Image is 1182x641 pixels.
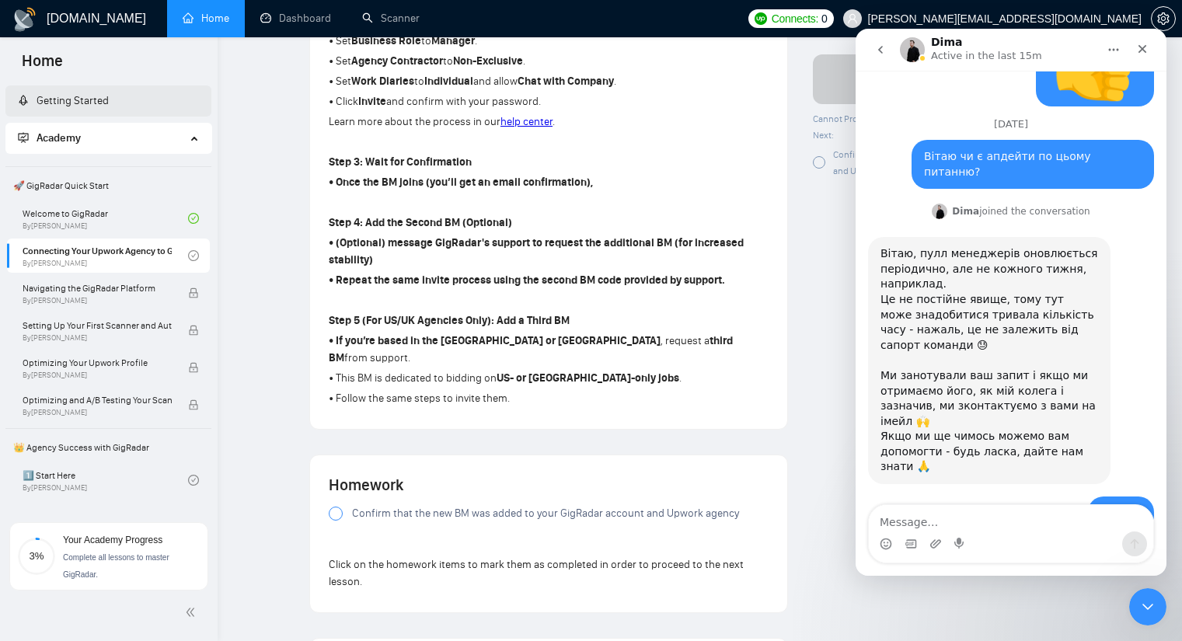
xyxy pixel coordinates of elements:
span: Navigating the GigRadar Platform [23,280,172,296]
strong: Non-Exclusive [453,54,523,68]
span: 0 [821,10,828,27]
strong: Invite [358,95,386,108]
span: 👑 Agency Success with GigRadar [7,432,210,463]
span: Confirm that the new BM was added to your GigRadar account and Upwork agency [833,149,1078,176]
a: setting [1151,12,1176,25]
span: Click on the homework items to mark them as completed in order to proceed to the next lesson. [329,558,744,588]
img: Profile image for Dima [76,175,92,190]
span: check-circle [188,250,199,261]
p: • Set to . [329,53,769,70]
span: Optimizing and A/B Testing Your Scanner for Better Results [23,392,172,408]
div: Dima says… [12,172,298,208]
a: homeHome [183,12,229,25]
a: rocketGetting Started [18,94,109,107]
span: ⛔ Top 3 Mistakes of Pro Agencies [23,505,172,521]
span: By [PERSON_NAME] [23,371,172,380]
iframe: Intercom live chat [856,29,1166,576]
button: Gif picker [49,509,61,521]
strong: • If you’re based in the [GEOGRAPHIC_DATA] or [GEOGRAPHIC_DATA] [329,334,661,347]
a: searchScanner [362,12,420,25]
span: Setting Up Your First Scanner and Auto-Bidder [23,318,172,333]
p: , request a from support. [329,333,769,367]
span: 🚀 GigRadar Quick Start [7,170,210,201]
div: Dima says… [12,208,298,468]
span: check-circle [188,213,199,224]
a: dashboardDashboard [260,12,331,25]
button: Upload attachment [74,509,86,521]
textarea: Message… [13,476,298,503]
div: Вітаю, пулл менеджерів оновлюється періодично, але не кожного тижня, наприклад. Це не постійне яв... [25,218,242,446]
span: Your Academy Progress [63,535,162,545]
div: Вітаю чи є апдейти по цьому питанню? [56,111,298,160]
div: Вітаю чи є апдейти по цьому питанню? [68,120,286,151]
iframe: Intercom live chat [1129,588,1166,625]
strong: Work Diaries [351,75,414,88]
button: setting [1151,6,1176,31]
img: logo [12,7,37,32]
span: Cannot Proceed! Make sure Homework are completed before clicking Next: [813,113,1087,141]
span: lock [188,399,199,410]
span: Connects: [772,10,818,27]
span: lock [188,287,199,298]
span: Optimizing Your Upwork Profile [23,355,172,371]
span: Complete all lessons to master GigRadar. [63,553,169,579]
strong: Manager [431,34,475,47]
a: 1️⃣ Start HereBy[PERSON_NAME] [23,463,188,497]
span: Confirm that the new BM was added to your GigRadar account and Upwork agency [352,505,739,522]
div: joined the conversation [96,176,234,190]
span: user [847,13,858,24]
span: By [PERSON_NAME] [23,333,172,343]
span: check-circle [188,475,199,486]
span: By [PERSON_NAME] [23,408,172,417]
a: help center [500,115,553,128]
p: • Set to . [329,33,769,50]
p: • Set to and allow . [329,73,769,90]
strong: • Repeat the same invite process using the second BM code provided by support. [329,273,725,287]
span: lock [188,362,199,373]
strong: Business Role [351,34,421,47]
span: Academy [37,131,81,145]
strong: • Once the BM joins (you’ll get an email confirmation), [329,176,593,189]
span: Home [9,50,75,82]
b: Dima [96,177,124,188]
li: Getting Started [5,85,211,117]
div: Вітаю, пулл менеджерів оновлюється періодично, але не кожного тижня, наприклад.Це не постійне яви... [12,208,255,455]
strong: Agency Contractor [351,54,443,68]
div: [DATE] [12,90,298,111]
a: Connecting Your Upwork Agency to GigRadarBy[PERSON_NAME] [23,239,188,273]
button: Next [813,54,1090,104]
div: Дякую! [232,468,299,502]
span: 3% [18,551,55,561]
button: Emoji picker [24,509,37,521]
button: Send a message… [267,503,291,528]
strong: Step 5 (For US/UK Agencies Only): Add a Third BM [329,314,570,327]
span: By [PERSON_NAME] [23,296,172,305]
p: • Follow the same steps to invite them. [329,390,769,407]
span: Academy [18,131,81,145]
h4: Homework [329,474,769,496]
img: upwork-logo.png [755,12,767,25]
strong: Individual [424,75,473,88]
strong: Step 4: Add the Second BM (Optional) [329,216,512,229]
strong: Chat with Company [518,75,614,88]
a: Welcome to GigRadarBy[PERSON_NAME] [23,201,188,235]
span: lock [188,325,199,336]
p: • This BM is dedicated to bidding on . [329,370,769,387]
p: Learn more about the process in our . [329,113,769,131]
p: • Click and confirm with your password. [329,93,769,110]
div: sergiy.zyuzko@tree-solutions.com says… [12,468,298,514]
strong: Step 3: Wait for Confirmation [329,155,472,169]
span: fund-projection-screen [18,132,29,143]
strong: US- or [GEOGRAPHIC_DATA]-only jobs [497,371,679,385]
span: double-left [185,604,200,620]
div: sergiy.zyuzko@tree-solutions.com says… [12,111,298,172]
strong: • (Optional) message GigRadar's support to request the additional BM (for increased stability) [329,236,744,267]
button: Start recording [99,509,111,521]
